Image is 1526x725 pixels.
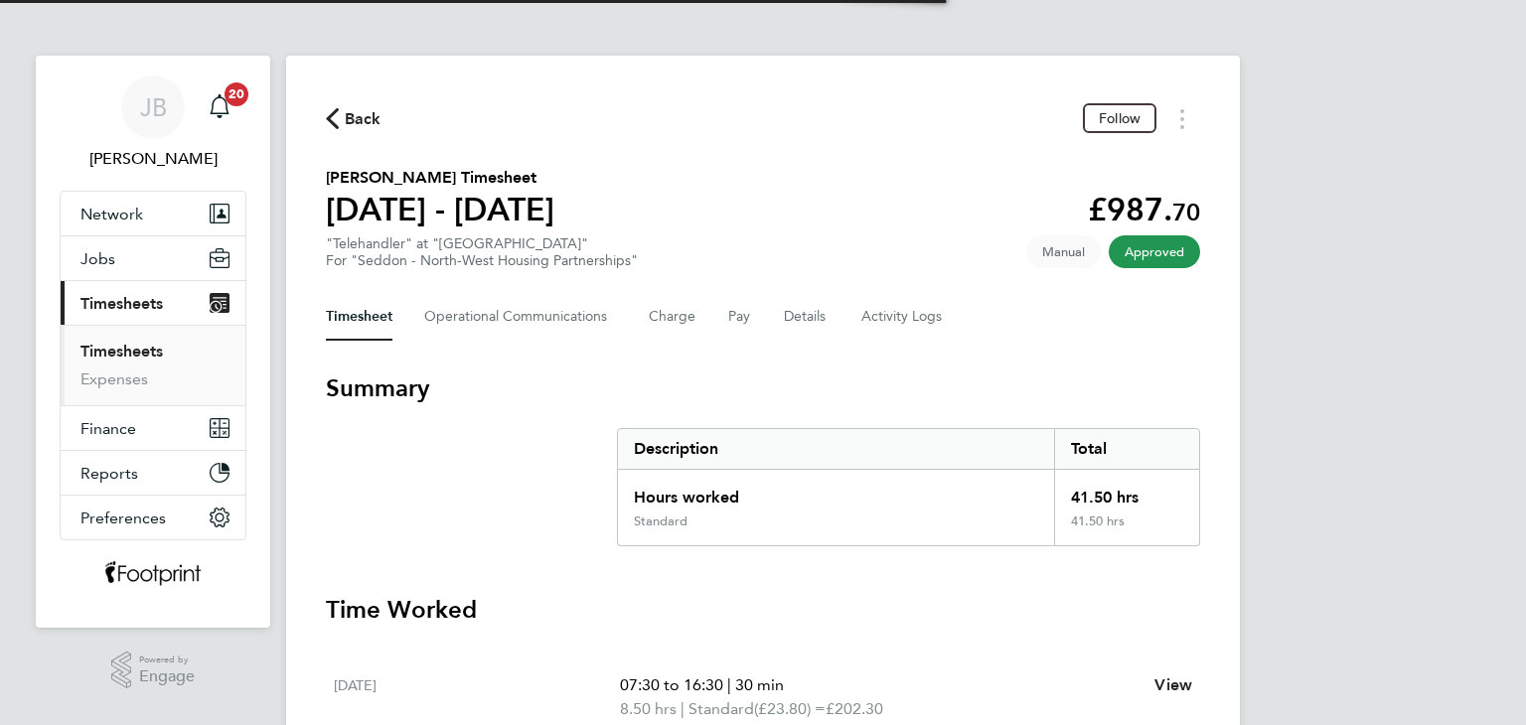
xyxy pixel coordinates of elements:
button: Reports [61,451,245,495]
span: This timesheet has been approved. [1109,235,1200,268]
span: | [727,675,731,694]
span: 07:30 to 16:30 [620,675,723,694]
div: 41.50 hrs [1054,513,1199,545]
nav: Main navigation [36,56,270,628]
h1: [DATE] - [DATE] [326,190,554,229]
span: (£23.80) = [754,699,826,718]
button: Back [326,106,381,131]
img: wearefootprint-logo-retina.png [104,560,202,592]
div: Summary [617,428,1200,546]
span: Engage [139,668,195,685]
button: Activity Logs [861,293,945,341]
span: Reports [80,464,138,483]
a: Powered byEngage [111,652,196,689]
button: Jobs [61,236,245,280]
span: £202.30 [826,699,883,718]
div: Description [618,429,1054,469]
div: Standard [634,513,687,529]
button: Charge [649,293,696,341]
span: 30 min [735,675,784,694]
button: Network [61,192,245,235]
div: Hours worked [618,470,1054,513]
div: Timesheets [61,325,245,405]
button: Timesheets Menu [1164,103,1200,134]
button: Preferences [61,496,245,539]
span: Network [80,205,143,223]
button: Finance [61,406,245,450]
span: Powered by [139,652,195,668]
span: Preferences [80,508,166,527]
span: Back [345,107,381,131]
a: 20 [200,75,239,139]
div: For "Seddon - North-West Housing Partnerships" [326,252,638,269]
div: 41.50 hrs [1054,470,1199,513]
span: This timesheet was manually created. [1026,235,1101,268]
span: Jack Berry [60,147,246,171]
a: Go to home page [60,560,246,592]
button: Timesheet [326,293,392,341]
a: JB[PERSON_NAME] [60,75,246,171]
span: View [1154,675,1192,694]
span: 20 [225,82,248,106]
button: Details [784,293,830,341]
span: Timesheets [80,294,163,313]
div: [DATE] [334,673,620,721]
button: Pay [728,293,752,341]
span: Follow [1099,109,1141,127]
span: 8.50 hrs [620,699,677,718]
button: Timesheets [61,281,245,325]
div: "Telehandler" at "[GEOGRAPHIC_DATA]" [326,235,638,269]
app-decimal: £987. [1088,191,1200,228]
span: 70 [1172,198,1200,226]
span: JB [140,94,167,120]
a: Expenses [80,369,148,388]
span: Finance [80,419,136,438]
h3: Time Worked [326,594,1200,626]
span: Jobs [80,249,115,268]
span: | [681,699,685,718]
h2: [PERSON_NAME] Timesheet [326,166,554,190]
div: Total [1054,429,1199,469]
a: Timesheets [80,342,163,361]
span: Standard [688,697,754,721]
button: Follow [1083,103,1156,133]
h3: Summary [326,372,1200,404]
a: View [1154,673,1192,697]
button: Operational Communications [424,293,617,341]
